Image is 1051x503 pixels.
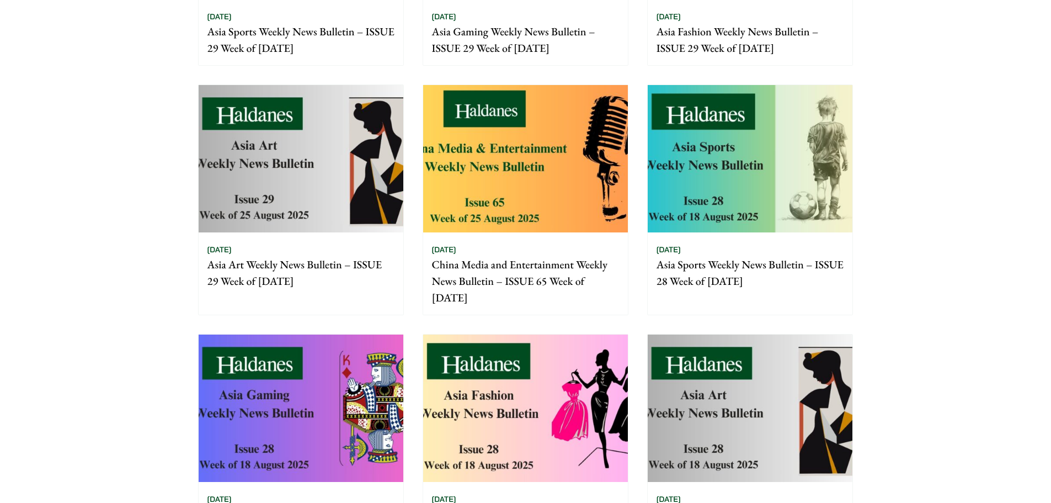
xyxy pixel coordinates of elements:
[207,12,232,22] time: [DATE]
[207,245,232,255] time: [DATE]
[657,245,681,255] time: [DATE]
[207,256,394,289] p: Asia Art Weekly News Bulletin – ISSUE 29 Week of [DATE]
[432,12,456,22] time: [DATE]
[647,84,853,315] a: [DATE] Asia Sports Weekly News Bulletin – ISSUE 28 Week of [DATE]
[432,23,619,56] p: Asia Gaming Weekly News Bulletin – ISSUE 29 Week of [DATE]
[432,256,619,306] p: China Media and Entertainment Weekly News Bulletin – ISSUE 65 Week of [DATE]
[432,245,456,255] time: [DATE]
[198,84,404,315] a: [DATE] Asia Art Weekly News Bulletin – ISSUE 29 Week of [DATE]
[207,23,394,56] p: Asia Sports Weekly News Bulletin – ISSUE 29 Week of [DATE]
[657,23,844,56] p: Asia Fashion Weekly News Bulletin – ISSUE 29 Week of [DATE]
[423,84,628,315] a: [DATE] China Media and Entertainment Weekly News Bulletin – ISSUE 65 Week of [DATE]
[657,256,844,289] p: Asia Sports Weekly News Bulletin – ISSUE 28 Week of [DATE]
[657,12,681,22] time: [DATE]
